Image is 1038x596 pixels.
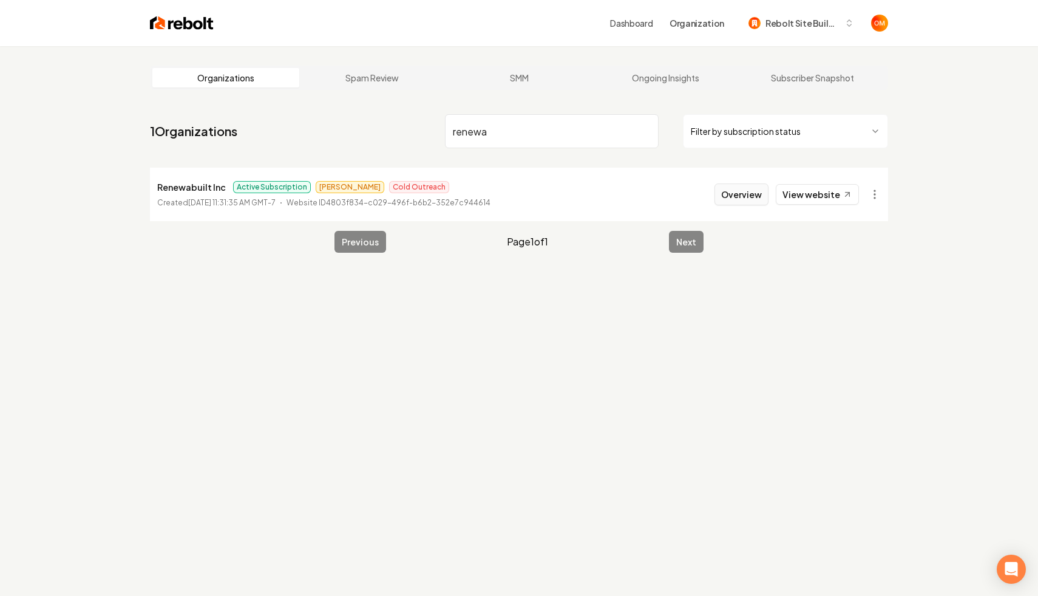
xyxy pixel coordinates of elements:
[150,123,237,140] a: 1Organizations
[316,181,384,193] span: [PERSON_NAME]
[445,114,659,148] input: Search by name or ID
[592,68,739,87] a: Ongoing Insights
[714,183,768,205] button: Overview
[188,198,276,207] time: [DATE] 11:31:35 AM GMT-7
[157,197,276,209] p: Created
[997,555,1026,584] div: Open Intercom Messenger
[233,181,311,193] span: Active Subscription
[739,68,886,87] a: Subscriber Snapshot
[871,15,888,32] img: Omar Molai
[776,184,859,205] a: View website
[871,15,888,32] button: Open user button
[765,17,840,30] span: Rebolt Site Builder
[389,181,449,193] span: Cold Outreach
[287,197,490,209] p: Website ID 4803f834-c029-496f-b6b2-352e7c944614
[507,235,548,249] span: Page 1 of 1
[748,17,761,29] img: Rebolt Site Builder
[299,68,446,87] a: Spam Review
[446,68,592,87] a: SMM
[662,12,731,34] button: Organization
[150,15,214,32] img: Rebolt Logo
[610,17,653,29] a: Dashboard
[152,68,299,87] a: Organizations
[157,180,226,194] p: Renewabuilt Inc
